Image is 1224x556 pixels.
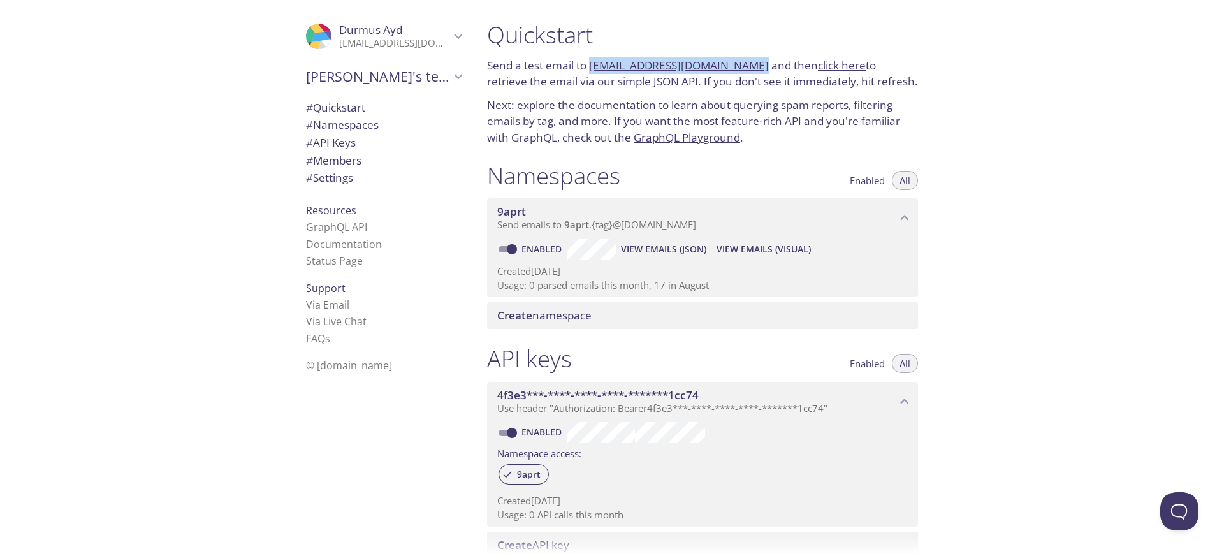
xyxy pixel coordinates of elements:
[306,314,367,328] a: Via Live Chat
[296,60,472,93] div: Durmus's team
[487,302,918,329] div: Create namespace
[306,170,313,185] span: #
[306,135,356,150] span: API Keys
[842,354,892,373] button: Enabled
[1160,492,1198,530] iframe: Help Scout Beacon - Open
[497,508,908,522] p: Usage: 0 API calls this month
[487,57,918,90] p: Send a test email to and then to retrieve the email via our simple JSON API. If you don't see it ...
[306,135,313,150] span: #
[520,243,567,255] a: Enabled
[616,239,711,260] button: View Emails (JSON)
[818,58,866,73] a: click here
[497,265,908,278] p: Created [DATE]
[296,116,472,134] div: Namespaces
[296,99,472,117] div: Quickstart
[842,171,892,190] button: Enabled
[564,218,589,231] span: 9aprt
[306,117,313,132] span: #
[339,37,450,50] p: [EMAIL_ADDRESS][DOMAIN_NAME]
[520,426,567,438] a: Enabled
[578,98,656,112] a: documentation
[325,332,330,346] span: s
[487,198,918,238] div: 9aprt namespace
[589,58,769,73] a: [EMAIL_ADDRESS][DOMAIN_NAME]
[306,170,353,185] span: Settings
[499,464,549,485] div: 9aprt
[296,152,472,170] div: Members
[339,22,402,37] span: Durmus Ayd
[306,220,367,234] a: GraphQL API
[487,20,918,49] h1: Quickstart
[306,100,365,115] span: Quickstart
[306,237,382,251] a: Documentation
[306,153,361,168] span: Members
[497,494,908,508] p: Created [DATE]
[306,100,313,115] span: #
[306,117,379,132] span: Namespaces
[711,239,816,260] button: View Emails (Visual)
[306,332,330,346] a: FAQ
[892,171,918,190] button: All
[497,204,526,219] span: 9aprt
[487,97,918,146] p: Next: explore the to learn about querying spam reports, filtering emails by tag, and more. If you...
[296,15,472,57] div: Durmus Ayd
[892,354,918,373] button: All
[621,242,706,257] span: View Emails (JSON)
[497,218,696,231] span: Send emails to . {tag} @[DOMAIN_NAME]
[509,469,548,480] span: 9aprt
[306,358,392,372] span: © [DOMAIN_NAME]
[296,169,472,187] div: Team Settings
[487,344,572,373] h1: API keys
[497,279,908,292] p: Usage: 0 parsed emails this month, 17 in August
[306,68,450,85] span: [PERSON_NAME]'s team
[306,153,313,168] span: #
[487,161,620,190] h1: Namespaces
[306,281,346,295] span: Support
[717,242,811,257] span: View Emails (Visual)
[296,134,472,152] div: API Keys
[306,203,356,217] span: Resources
[306,298,349,312] a: Via Email
[497,443,581,462] label: Namespace access:
[497,308,532,323] span: Create
[306,254,363,268] a: Status Page
[497,308,592,323] span: namespace
[634,130,740,145] a: GraphQL Playground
